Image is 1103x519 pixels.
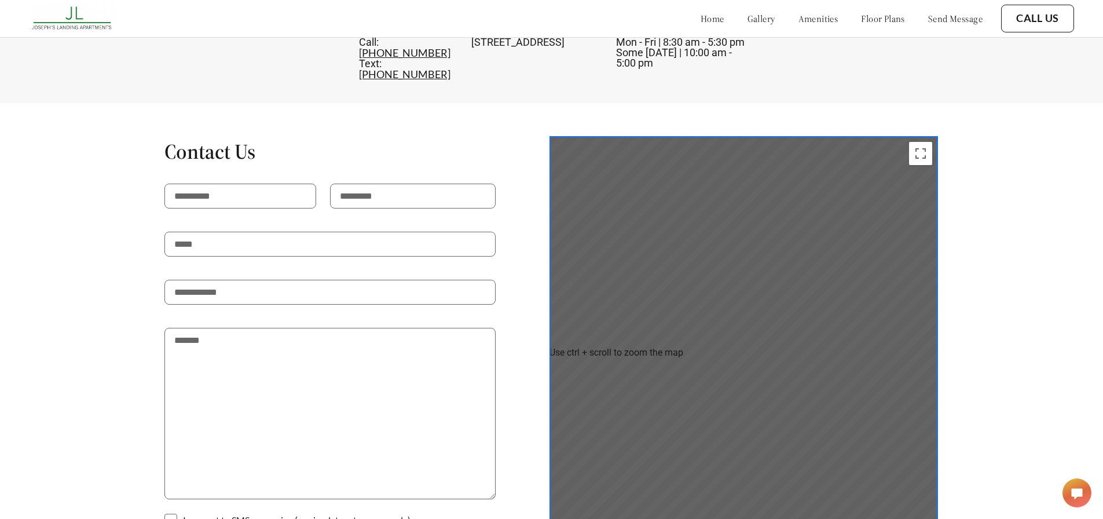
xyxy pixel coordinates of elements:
button: Toggle fullscreen view [909,142,932,165]
div: Mon - Fri | 8:30 am - 5:30 pm [616,37,745,68]
button: Call Us [1001,5,1074,32]
div: [STREET_ADDRESS] [471,37,600,47]
img: josephs_landing_logo.png [29,3,116,34]
a: send message [928,13,983,24]
a: gallery [747,13,775,24]
a: [PHONE_NUMBER] [359,68,450,81]
h1: Contact Us [164,138,496,165]
a: amenities [798,13,838,24]
span: Text: [359,57,382,70]
span: Call: [359,36,379,48]
a: [PHONE_NUMBER] [359,46,450,59]
a: floor plans [861,13,905,24]
a: Call Us [1016,12,1059,25]
span: Some [DATE] | 10:00 am - 5:00 pm [616,46,732,69]
a: home [701,13,724,24]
